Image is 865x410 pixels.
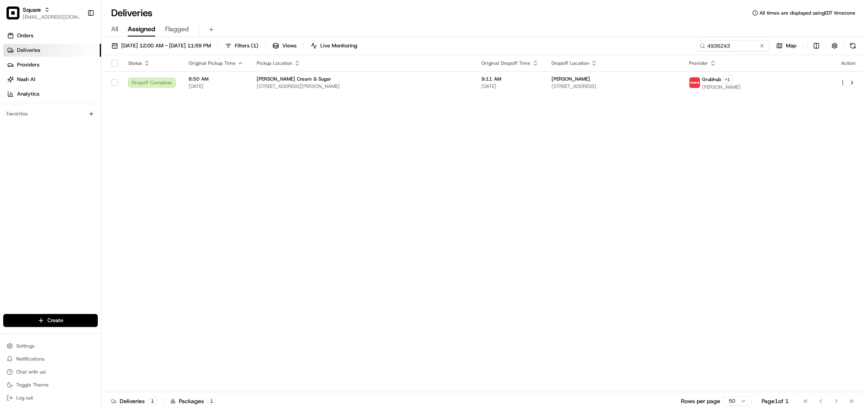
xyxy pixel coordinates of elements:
[3,88,101,100] a: Analytics
[689,77,700,88] img: 5e692f75ce7d37001a5d71f1
[702,76,721,83] span: Grubhub
[121,42,211,49] span: [DATE] 12:00 AM - [DATE] 11:59 PM
[16,382,49,388] span: Toggle Theme
[552,83,676,90] span: [STREET_ADDRESS]
[111,24,118,34] span: All
[17,47,40,54] span: Deliveries
[128,60,142,66] span: Status
[481,60,530,66] span: Original Dropoff Time
[481,76,539,82] span: 9:11 AM
[3,366,98,378] button: Chat with us!
[762,397,789,405] div: Page 1 of 1
[47,317,63,324] span: Create
[481,83,539,90] span: [DATE]
[111,397,157,405] div: Deliveries
[773,40,800,51] button: Map
[189,60,236,66] span: Original Pickup Time
[111,6,152,19] h1: Deliveries
[251,42,258,49] span: ( 1 )
[696,40,769,51] input: Type to search
[16,356,45,362] span: Notifications
[760,10,855,16] span: All times are displayed using EDT timezone
[3,353,98,365] button: Notifications
[3,340,98,352] button: Settings
[3,392,98,404] button: Log out
[552,76,590,82] span: [PERSON_NAME]
[282,42,296,49] span: Views
[221,40,262,51] button: Filters(1)
[17,90,39,98] span: Analytics
[269,40,300,51] button: Views
[23,6,41,14] button: Square
[257,83,468,90] span: [STREET_ADDRESS][PERSON_NAME]
[17,32,33,39] span: Orders
[16,343,34,349] span: Settings
[3,73,101,86] a: Nash AI
[108,40,215,51] button: [DATE] 12:00 AM - [DATE] 11:59 PM
[552,60,589,66] span: Dropoff Location
[189,83,244,90] span: [DATE]
[148,397,157,405] div: 1
[257,60,292,66] span: Pickup Location
[320,42,357,49] span: Live Monitoring
[16,395,33,401] span: Log out
[786,42,796,49] span: Map
[681,397,720,405] p: Rows per page
[3,58,101,71] a: Providers
[207,397,216,405] div: 1
[723,75,732,84] button: +1
[3,379,98,391] button: Toggle Theme
[3,44,101,57] a: Deliveries
[170,397,216,405] div: Packages
[257,76,331,82] span: [PERSON_NAME] Cream & Sugar
[3,107,98,120] div: Favorites
[3,29,101,42] a: Orders
[189,76,244,82] span: 8:50 AM
[17,76,35,83] span: Nash AI
[165,24,189,34] span: Flagged
[23,14,81,20] button: [EMAIL_ADDRESS][DOMAIN_NAME]
[3,3,84,23] button: SquareSquare[EMAIL_ADDRESS][DOMAIN_NAME]
[702,84,741,90] span: [PERSON_NAME]
[3,314,98,327] button: Create
[847,40,859,51] button: Refresh
[6,6,19,19] img: Square
[307,40,361,51] button: Live Monitoring
[16,369,46,375] span: Chat with us!
[17,61,39,68] span: Providers
[235,42,258,49] span: Filters
[689,60,708,66] span: Provider
[840,60,857,66] div: Action
[128,24,155,34] span: Assigned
